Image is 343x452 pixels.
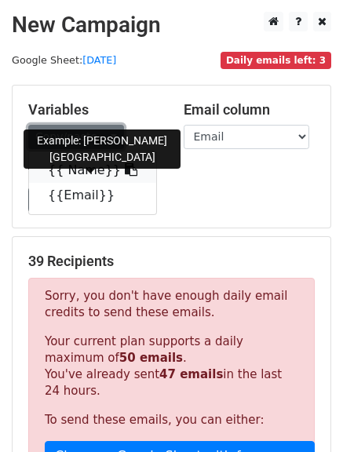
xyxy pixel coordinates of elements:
a: Daily emails left: 3 [221,54,331,66]
small: Google Sheet: [12,54,116,66]
a: {{Email}} [29,183,156,208]
span: Daily emails left: 3 [221,52,331,69]
p: Your current plan supports a daily maximum of . You've already sent in the last 24 hours. [45,334,298,399]
strong: 50 emails [119,351,183,365]
h5: 39 Recipients [28,253,315,270]
h5: Email column [184,101,316,118]
iframe: Chat Widget [265,377,343,452]
h2: New Campaign [12,12,331,38]
p: To send these emails, you can either: [45,412,298,428]
a: [DATE] [82,54,116,66]
p: Sorry, you don't have enough daily email credits to send these emails. [45,288,298,321]
div: Example: [PERSON_NAME][GEOGRAPHIC_DATA] [24,129,181,169]
h5: Variables [28,101,160,118]
strong: 47 emails [159,367,223,381]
